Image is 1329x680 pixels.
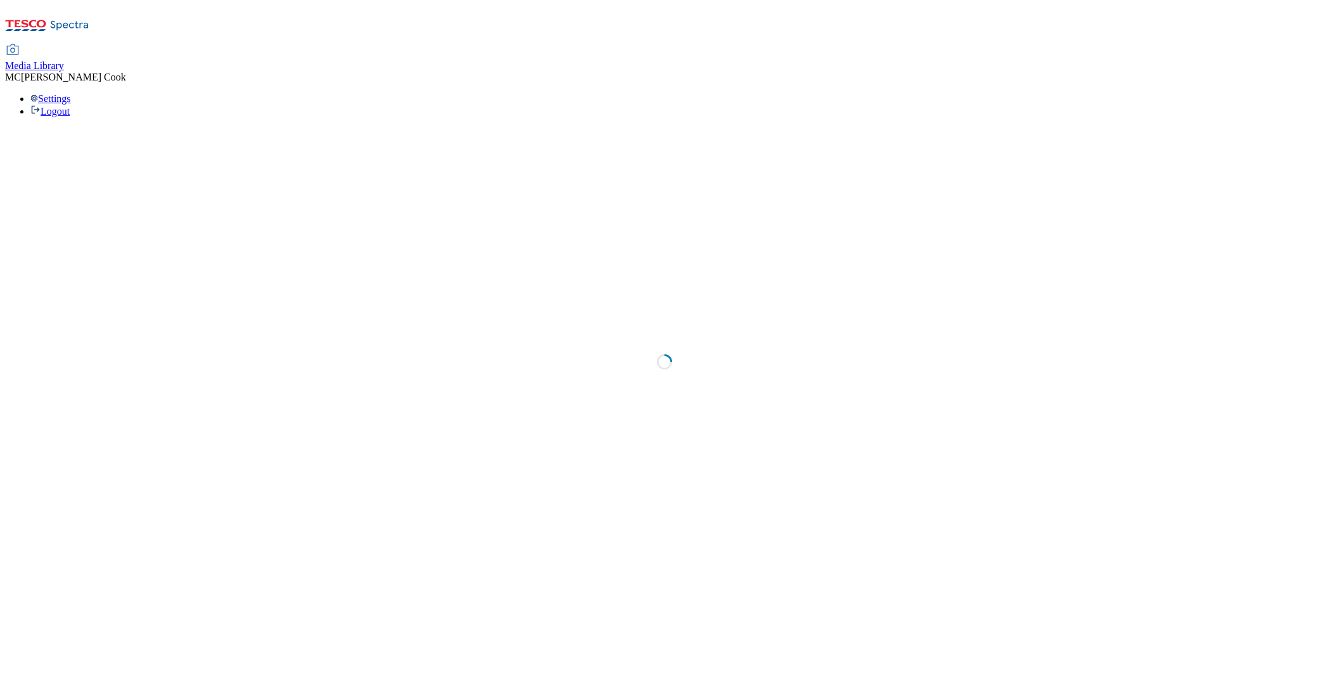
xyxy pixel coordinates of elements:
a: Logout [30,106,70,117]
span: MC [5,72,21,82]
a: Media Library [5,45,64,72]
span: [PERSON_NAME] Cook [21,72,126,82]
span: Media Library [5,60,64,71]
a: Settings [30,93,71,104]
